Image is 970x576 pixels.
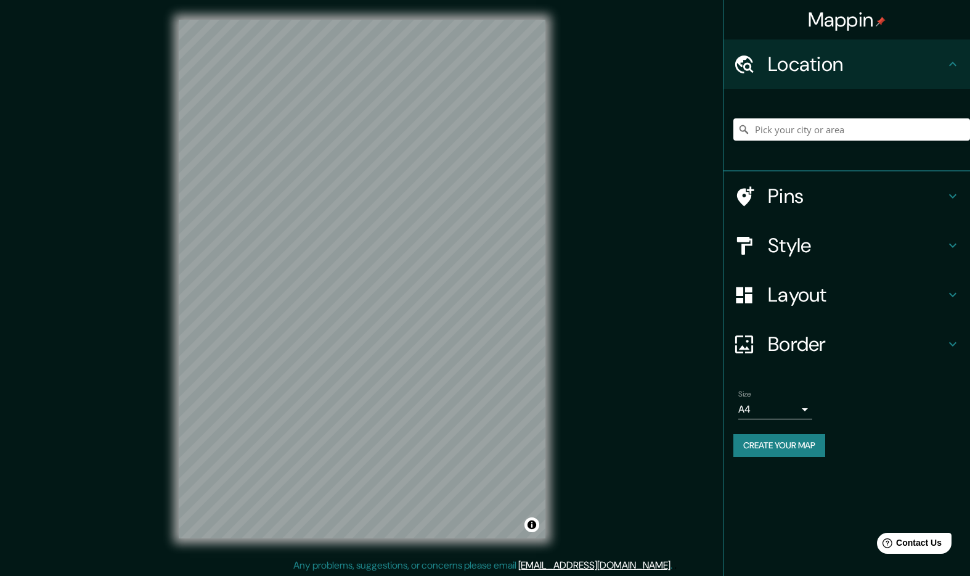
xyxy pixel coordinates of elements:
iframe: Help widget launcher [860,528,956,562]
h4: Layout [768,282,945,307]
h4: Pins [768,184,945,208]
label: Size [738,389,751,400]
h4: Location [768,52,945,76]
h4: Border [768,332,945,356]
button: Create your map [733,434,825,457]
h4: Style [768,233,945,258]
p: Any problems, suggestions, or concerns please email . [293,558,672,573]
div: Location [723,39,970,89]
img: pin-icon.png [876,17,886,27]
div: . [674,558,677,573]
button: Toggle attribution [524,517,539,532]
input: Pick your city or area [733,118,970,141]
h4: Mappin [808,7,886,32]
div: Layout [723,270,970,319]
div: A4 [738,400,812,419]
div: . [672,558,674,573]
a: [EMAIL_ADDRESS][DOMAIN_NAME] [518,559,670,572]
canvas: Map [179,20,545,538]
div: Pins [723,171,970,221]
div: Border [723,319,970,369]
div: Style [723,221,970,270]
